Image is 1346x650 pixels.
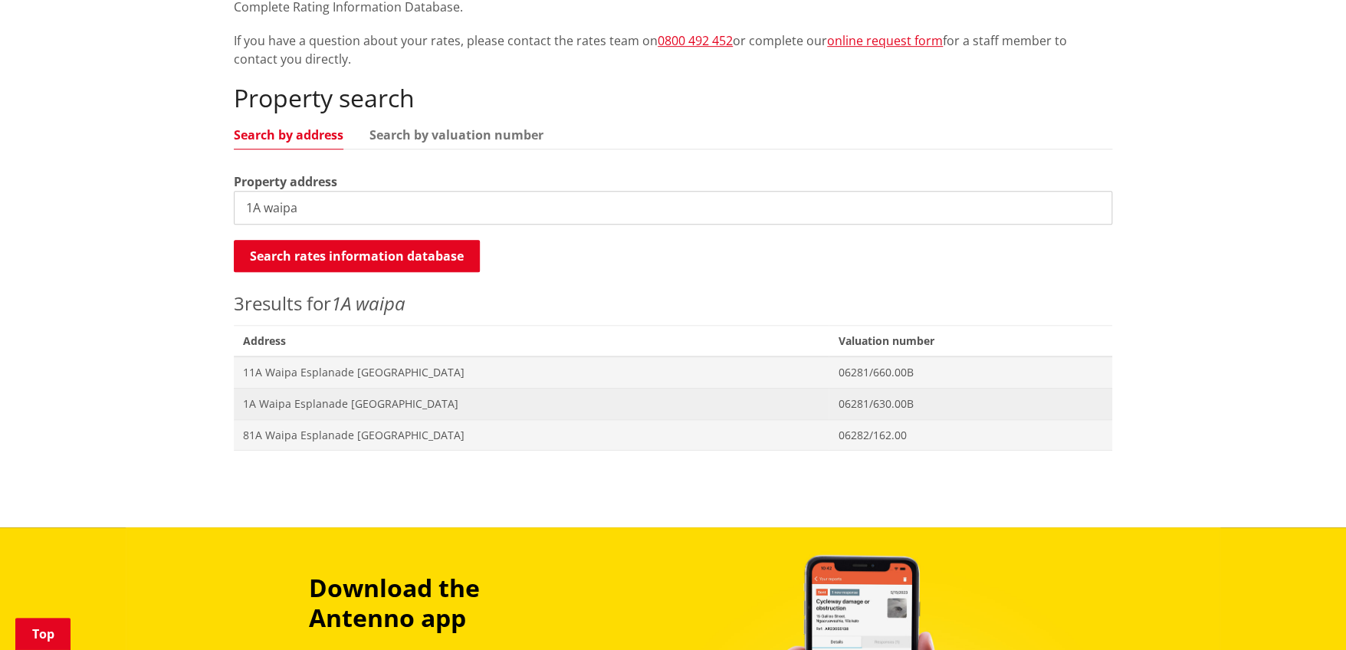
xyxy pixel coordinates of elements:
[15,618,71,650] a: Top
[234,419,1112,451] a: 81A Waipa Esplanade [GEOGRAPHIC_DATA] 06282/162.00
[838,365,1103,380] span: 06281/660.00B
[243,396,819,412] span: 1A Waipa Esplanade [GEOGRAPHIC_DATA]
[234,325,829,356] span: Address
[243,428,819,443] span: 81A Waipa Esplanade [GEOGRAPHIC_DATA]
[234,191,1112,225] input: e.g. Duke Street NGARUAWAHIA
[234,356,1112,388] a: 11A Waipa Esplanade [GEOGRAPHIC_DATA] 06281/660.00B
[658,32,733,49] a: 0800 492 452
[234,129,343,141] a: Search by address
[829,325,1112,356] span: Valuation number
[234,84,1112,113] h2: Property search
[369,129,543,141] a: Search by valuation number
[234,172,337,191] label: Property address
[234,290,1112,317] p: results for
[309,573,586,632] h3: Download the Antenno app
[838,428,1103,443] span: 06282/162.00
[243,365,819,380] span: 11A Waipa Esplanade [GEOGRAPHIC_DATA]
[331,291,405,316] em: 1A waipa
[827,32,943,49] a: online request form
[234,240,480,272] button: Search rates information database
[838,396,1103,412] span: 06281/630.00B
[234,388,1112,419] a: 1A Waipa Esplanade [GEOGRAPHIC_DATA] 06281/630.00B
[234,291,245,316] span: 3
[1275,586,1331,641] iframe: Messenger Launcher
[234,31,1112,68] p: If you have a question about your rates, please contact the rates team on or complete our for a s...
